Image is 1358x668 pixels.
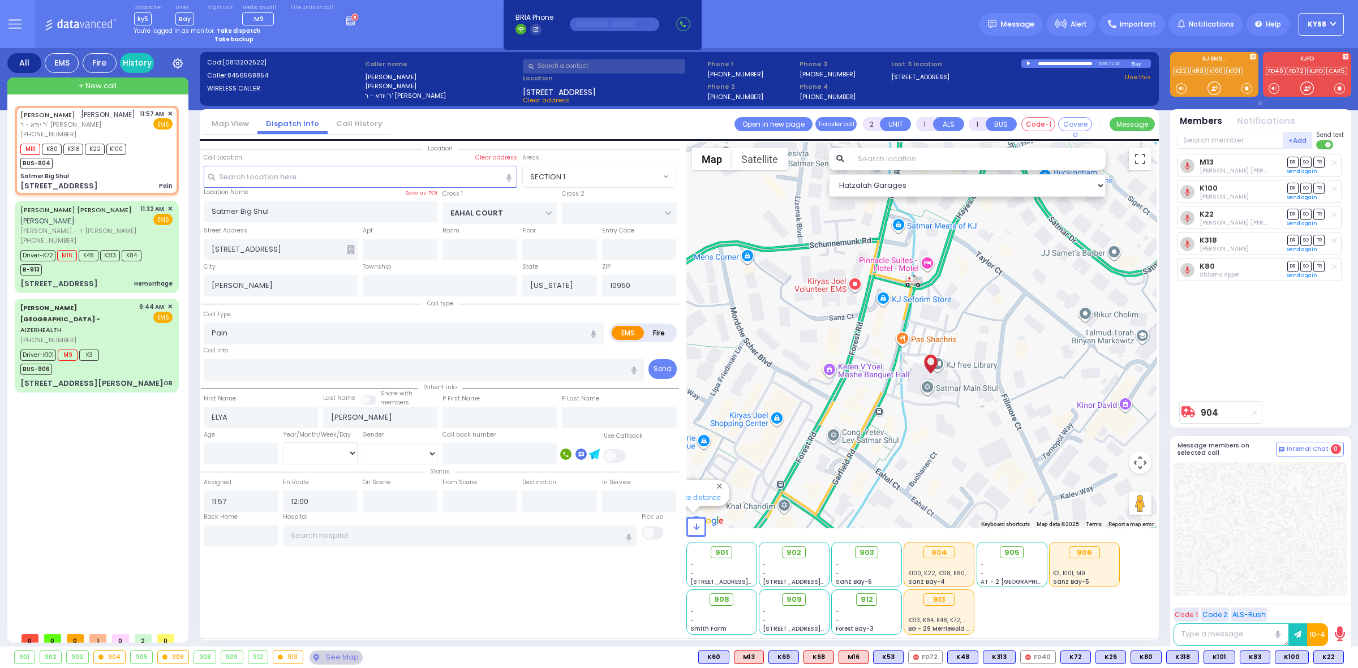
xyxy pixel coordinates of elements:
label: Room [442,226,459,235]
div: BLS [1313,650,1344,664]
span: 0 [1331,444,1341,454]
span: Sanz Bay-5 [1053,578,1089,586]
div: 905 [131,651,152,663]
span: DR [1287,183,1299,193]
span: K22 [85,144,105,155]
div: All [7,53,41,73]
a: [STREET_ADDRESS] [891,72,949,82]
div: Hemorrhage [134,279,173,288]
span: TR [1313,209,1325,219]
button: Send [648,359,677,379]
label: State [522,262,538,271]
span: EMS [153,214,173,225]
label: Age [204,430,215,439]
span: K100, K22, K318, K80, M13 [908,569,978,578]
input: (000)000-00000 [570,18,659,31]
button: Code 2 [1201,607,1229,622]
span: [STREET_ADDRESS][PERSON_NAME] [690,578,797,586]
div: [STREET_ADDRESS] [20,180,98,192]
span: - [690,616,694,624]
img: red-radio-icon.svg [1025,654,1031,660]
a: Map View [203,118,257,129]
div: ALS [839,650,869,664]
span: ✕ [167,109,173,119]
div: BLS [983,650,1016,664]
a: Use this [1125,72,1151,82]
div: BLS [768,650,799,664]
a: Send again [1287,246,1317,253]
a: K22 [1200,210,1214,218]
label: Last 3 location [891,59,1021,69]
input: Search hospital [283,525,637,546]
label: KJ EMS... [1170,56,1258,64]
label: Back Home [204,512,238,522]
a: Send again [1287,168,1317,175]
label: Floor [522,226,536,235]
span: Sanz Bay-6 [836,578,872,586]
label: Use Callback [604,432,643,441]
span: 912 [861,594,873,605]
button: Message [1110,117,1155,131]
label: Gender [363,430,384,439]
span: BUS-904 [20,158,53,169]
strong: Take dispatch [217,27,260,35]
span: - [836,569,839,578]
a: Open this area in Google Maps (opens a new window) [689,514,727,528]
div: EMS [45,53,79,73]
span: 908 [714,594,729,605]
label: Cad: [207,58,362,67]
span: ✕ [167,204,173,214]
div: 906 [1069,546,1100,559]
label: Destination [522,478,556,487]
label: [PERSON_NAME] [365,81,519,91]
div: 0:00 [1098,57,1108,70]
div: ALS [734,650,764,664]
div: 902 [40,651,62,663]
div: 912 [248,651,268,663]
button: Covered [1058,117,1092,131]
a: CAR5 [1326,67,1347,75]
span: K318 [63,144,83,155]
button: Internal Chat 0 [1276,442,1344,456]
span: Bay [175,12,194,25]
button: Map camera controls [1129,451,1151,474]
div: BLS [1240,650,1270,664]
a: K22 [1173,67,1189,75]
a: Send again [1287,272,1317,279]
img: Logo [45,17,120,31]
div: Year/Month/Week/Day [283,430,358,439]
a: [PERSON_NAME] [20,110,75,119]
label: P First Name [442,394,480,403]
span: 902 [787,547,801,558]
div: BLS [947,650,978,664]
span: 11:57 AM [140,110,164,118]
label: City [204,262,216,271]
div: [STREET_ADDRESS][PERSON_NAME] [20,378,164,389]
div: 904 [923,546,955,559]
label: Caller: [207,71,362,80]
div: 909 [221,651,243,663]
span: DR [1287,261,1299,271]
span: - [763,569,766,578]
h5: Message members on selected call [1177,442,1276,456]
span: K100 [106,144,126,155]
div: OB [164,379,173,387]
span: [STREET_ADDRESS][PERSON_NAME] [763,624,870,633]
div: 904 [94,651,126,663]
span: SO [1300,261,1312,271]
a: Send again [1287,220,1317,227]
span: Forest Bay-3 [836,624,874,633]
span: SECTION 1 [523,166,660,187]
span: - [690,569,694,578]
span: Status [424,467,455,476]
div: ALS [803,650,834,664]
span: 0 [22,634,38,643]
a: 904 [1201,408,1218,417]
label: [PHONE_NUMBER] [707,92,763,101]
span: 901 [715,547,728,558]
label: Lines [175,5,194,11]
label: Location [523,74,703,83]
img: message.svg [988,20,996,28]
span: [0813202522] [222,58,267,67]
span: ky5 [134,12,152,25]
